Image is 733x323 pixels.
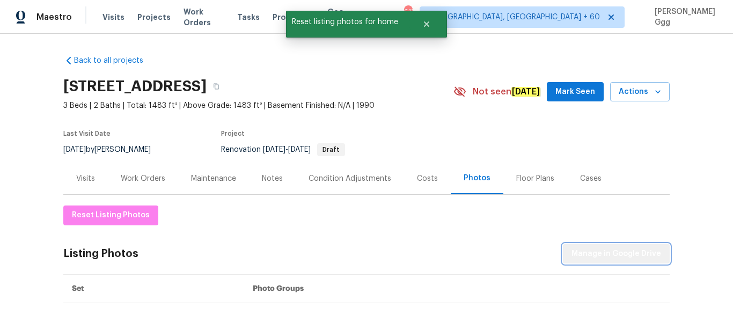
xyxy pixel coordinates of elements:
div: Floor Plans [516,173,554,184]
span: [DATE] [263,146,285,153]
button: Manage in Google Drive [563,244,670,264]
span: Draft [318,146,344,153]
span: - [263,146,311,153]
div: Cases [580,173,602,184]
a: Back to all projects [63,55,166,66]
button: Mark Seen [547,82,604,102]
div: Costs [417,173,438,184]
span: Work Orders [184,6,224,28]
span: [DATE] [63,146,86,153]
em: [DATE] [511,87,540,97]
span: Not seen [473,86,540,97]
span: Reset listing photos for home [286,11,409,33]
span: Properties [273,12,314,23]
span: Projects [137,12,171,23]
span: [GEOGRAPHIC_DATA], [GEOGRAPHIC_DATA] + 60 [429,12,600,23]
button: Copy Address [207,77,226,96]
span: 3 Beds | 2 Baths | Total: 1483 ft² | Above Grade: 1483 ft² | Basement Finished: N/A | 1990 [63,100,453,111]
span: Tasks [237,13,260,21]
span: Project [221,130,245,137]
div: Listing Photos [63,248,138,259]
h2: [STREET_ADDRESS] [63,81,207,92]
button: Actions [610,82,670,102]
span: Renovation [221,146,345,153]
span: Manage in Google Drive [571,247,661,261]
span: [DATE] [288,146,311,153]
div: Maintenance [191,173,236,184]
div: Work Orders [121,173,165,184]
div: 613 [404,6,412,17]
span: Last Visit Date [63,130,111,137]
div: Condition Adjustments [309,173,391,184]
span: Visits [102,12,124,23]
span: [PERSON_NAME] Ggg [650,6,717,28]
span: Actions [619,85,661,99]
div: by [PERSON_NAME] [63,143,164,156]
div: Visits [76,173,95,184]
div: Photos [464,173,490,183]
span: Mark Seen [555,85,595,99]
span: Maestro [36,12,72,23]
span: Geo Assignments [327,6,386,28]
span: Reset Listing Photos [72,209,150,222]
th: Photo Groups [244,275,670,303]
button: Close [409,13,444,35]
div: Notes [262,173,283,184]
button: Reset Listing Photos [63,205,158,225]
th: Set [63,275,244,303]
